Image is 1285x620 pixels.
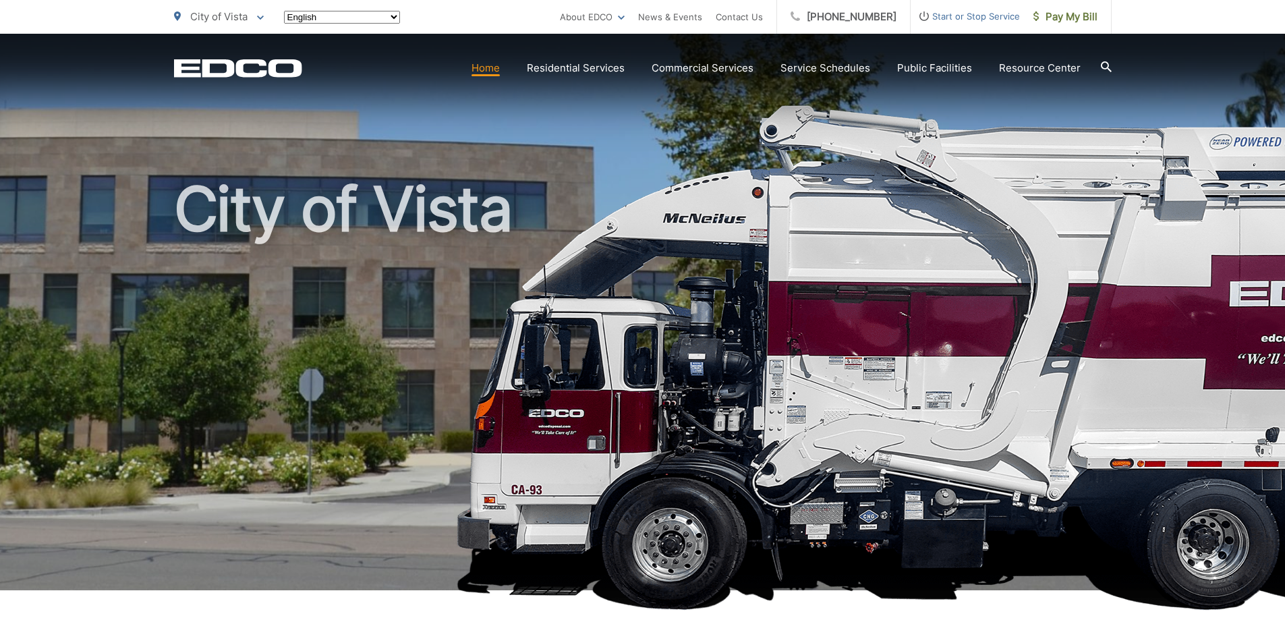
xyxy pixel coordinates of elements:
a: Home [472,60,500,76]
a: News & Events [638,9,702,25]
a: Residential Services [527,60,625,76]
span: City of Vista [190,10,248,23]
h1: City of Vista [174,175,1112,602]
a: EDCD logo. Return to the homepage. [174,59,302,78]
a: About EDCO [560,9,625,25]
span: Pay My Bill [1033,9,1097,25]
a: Resource Center [999,60,1081,76]
a: Service Schedules [780,60,870,76]
a: Commercial Services [652,60,753,76]
a: Contact Us [716,9,763,25]
select: Select a language [284,11,400,24]
a: Public Facilities [897,60,972,76]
